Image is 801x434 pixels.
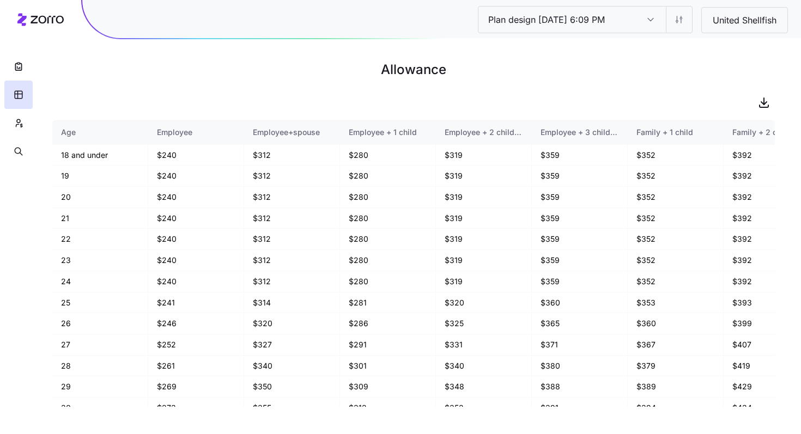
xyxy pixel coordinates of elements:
td: $340 [436,356,532,377]
td: $367 [628,334,724,356]
td: $320 [436,292,532,314]
div: Employee+spouse [253,126,331,138]
td: $389 [628,376,724,398]
td: $352 [628,229,724,250]
td: $280 [340,187,436,208]
td: $286 [340,313,436,334]
td: 28 [52,356,148,377]
div: Employee + 2 children [445,126,523,138]
td: $359 [532,145,628,166]
td: $309 [340,376,436,398]
div: Age [61,126,139,138]
td: $273 [148,398,244,419]
td: $280 [340,145,436,166]
td: $241 [148,292,244,314]
td: $312 [244,187,340,208]
button: Settings [666,7,692,33]
td: $312 [244,208,340,229]
td: $352 [436,398,532,419]
td: $312 [244,271,340,292]
td: 20 [52,187,148,208]
td: 18 and under [52,145,148,166]
td: $350 [244,376,340,398]
td: $352 [628,145,724,166]
td: 25 [52,292,148,314]
td: $240 [148,229,244,250]
div: Employee [157,126,235,138]
td: $240 [148,208,244,229]
td: $240 [148,187,244,208]
td: $359 [532,271,628,292]
td: $380 [532,356,628,377]
td: $379 [628,356,724,377]
td: $252 [148,334,244,356]
td: $319 [436,271,532,292]
td: $353 [628,292,724,314]
td: $312 [244,166,340,187]
td: $352 [628,250,724,271]
td: $359 [532,250,628,271]
td: $331 [436,334,532,356]
td: $269 [148,376,244,398]
td: $319 [436,166,532,187]
td: $319 [436,208,532,229]
td: $319 [436,145,532,166]
div: Employee + 3 children [541,126,618,138]
td: $352 [628,166,724,187]
td: 27 [52,334,148,356]
td: $280 [340,250,436,271]
td: $240 [148,166,244,187]
td: $291 [340,334,436,356]
td: $388 [532,376,628,398]
td: $359 [532,166,628,187]
td: $360 [628,313,724,334]
td: $280 [340,208,436,229]
td: $312 [340,398,436,419]
td: $352 [628,271,724,292]
td: 19 [52,166,148,187]
td: $371 [532,334,628,356]
td: $394 [628,398,724,419]
td: 29 [52,376,148,398]
span: United Shellfish [704,14,785,27]
td: $312 [244,250,340,271]
td: $359 [532,208,628,229]
td: $246 [148,313,244,334]
td: $314 [244,292,340,314]
td: $312 [244,229,340,250]
td: $312 [244,145,340,166]
h1: Allowance [52,57,775,83]
td: $280 [340,271,436,292]
td: $301 [340,356,436,377]
td: $352 [628,208,724,229]
td: $359 [532,229,628,250]
td: $340 [244,356,340,377]
td: $319 [436,187,532,208]
td: $327 [244,334,340,356]
td: $391 [532,398,628,419]
td: $240 [148,250,244,271]
div: Family + 1 child [636,126,714,138]
td: $355 [244,398,340,419]
td: 30 [52,398,148,419]
td: $280 [340,229,436,250]
td: 24 [52,271,148,292]
td: 26 [52,313,148,334]
td: $325 [436,313,532,334]
td: $240 [148,271,244,292]
td: $359 [532,187,628,208]
td: $281 [340,292,436,314]
td: $280 [340,166,436,187]
td: $261 [148,356,244,377]
td: $352 [628,187,724,208]
td: $319 [436,229,532,250]
td: $319 [436,250,532,271]
td: 22 [52,229,148,250]
td: $360 [532,292,628,314]
td: $320 [244,313,340,334]
td: $365 [532,313,628,334]
td: 23 [52,250,148,271]
td: $348 [436,376,532,398]
td: 21 [52,208,148,229]
div: Employee + 1 child [349,126,427,138]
